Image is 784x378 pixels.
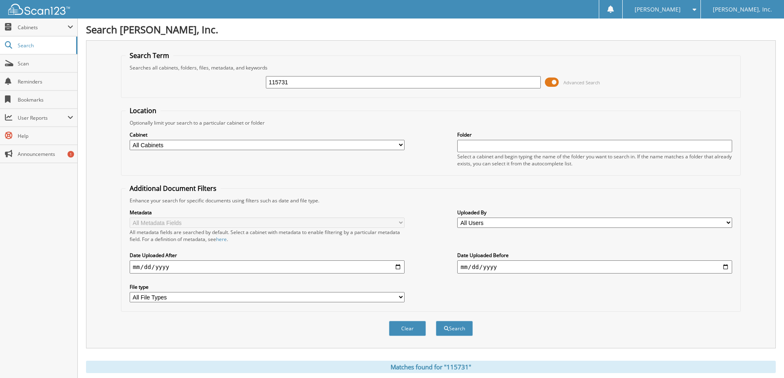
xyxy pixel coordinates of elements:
[713,7,772,12] span: [PERSON_NAME], Inc.
[86,361,776,373] div: Matches found for "115731"
[18,42,72,49] span: Search
[130,252,405,259] label: Date Uploaded After
[18,96,73,103] span: Bookmarks
[563,79,600,86] span: Advanced Search
[126,197,736,204] div: Enhance your search for specific documents using filters such as date and file type.
[457,252,732,259] label: Date Uploaded Before
[457,153,732,167] div: Select a cabinet and begin typing the name of the folder you want to search in. If the name match...
[457,131,732,138] label: Folder
[126,184,221,193] legend: Additional Document Filters
[18,114,67,121] span: User Reports
[18,78,73,85] span: Reminders
[130,229,405,243] div: All metadata fields are searched by default. Select a cabinet with metadata to enable filtering b...
[8,4,70,15] img: scan123-logo-white.svg
[126,106,161,115] legend: Location
[126,51,173,60] legend: Search Term
[86,23,776,36] h1: Search [PERSON_NAME], Inc.
[67,151,74,158] div: 1
[216,236,227,243] a: here
[126,64,736,71] div: Searches all cabinets, folders, files, metadata, and keywords
[18,132,73,139] span: Help
[18,60,73,67] span: Scan
[436,321,473,336] button: Search
[130,283,405,290] label: File type
[635,7,681,12] span: [PERSON_NAME]
[18,24,67,31] span: Cabinets
[126,119,736,126] div: Optionally limit your search to a particular cabinet or folder
[130,209,405,216] label: Metadata
[457,209,732,216] label: Uploaded By
[18,151,73,158] span: Announcements
[389,321,426,336] button: Clear
[130,260,405,274] input: start
[457,260,732,274] input: end
[130,131,405,138] label: Cabinet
